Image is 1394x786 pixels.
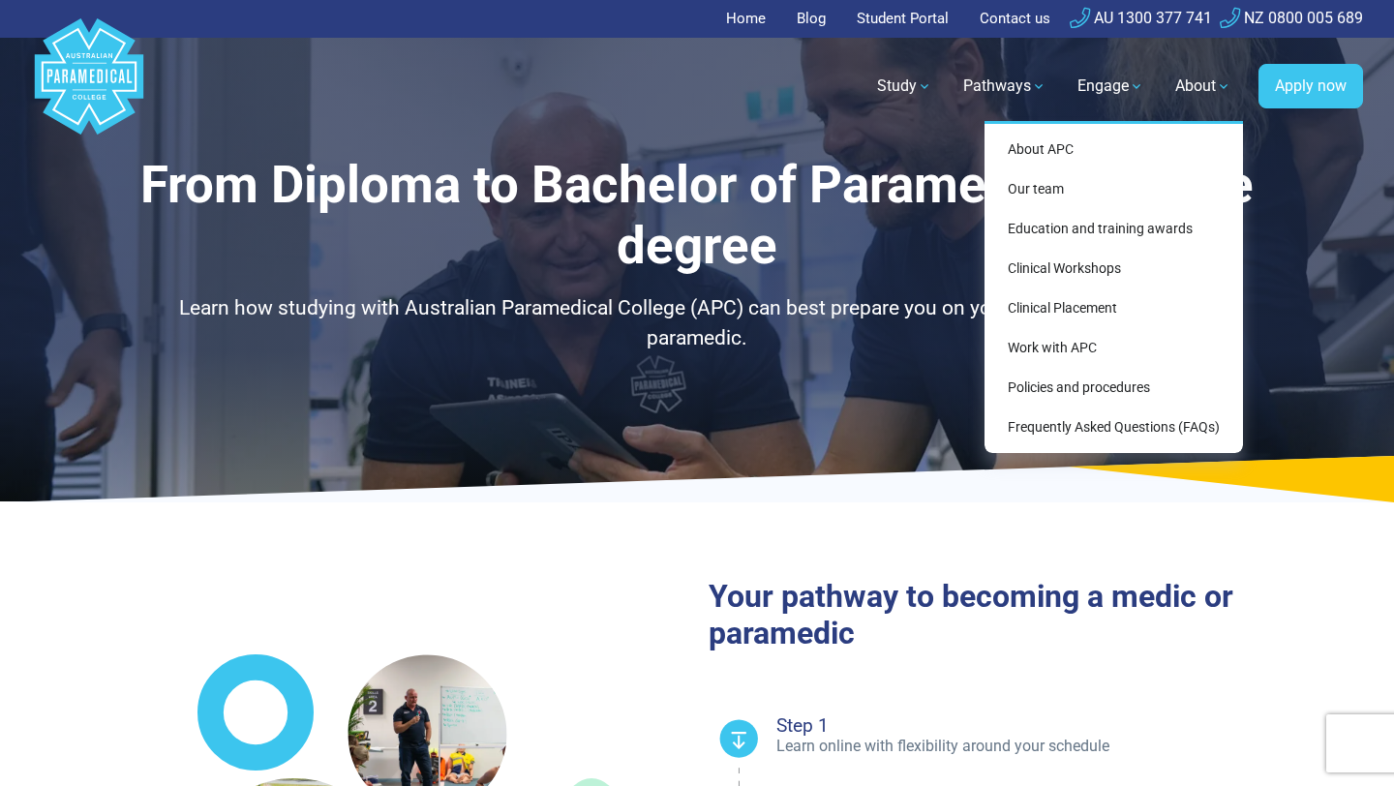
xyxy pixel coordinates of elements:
a: Education and training awards [992,211,1235,247]
a: Clinical Workshops [992,251,1235,287]
a: AU 1300 377 741 [1070,9,1212,27]
a: Engage [1066,59,1156,113]
a: Australian Paramedical College [31,38,147,136]
a: Study [865,59,944,113]
a: About [1164,59,1243,113]
h4: Step 1 [776,716,1363,735]
a: Work with APC [992,330,1235,366]
p: Learn how studying with Australian Paramedical College (APC) can best prepare you on your journey... [131,293,1263,354]
a: About APC [992,132,1235,167]
p: Learn online with flexibility around your schedule [776,736,1363,757]
a: Our team [992,171,1235,207]
a: Pathways [952,59,1058,113]
h2: Your pathway to becoming a medic or paramedic [709,578,1363,652]
a: Clinical Placement [992,290,1235,326]
a: Apply now [1258,64,1363,108]
h1: From Diploma to Bachelor of Paramedic Science degree [131,155,1263,278]
div: About [985,121,1243,453]
a: Frequently Asked Questions (FAQs) [992,409,1235,445]
a: Policies and procedures [992,370,1235,406]
a: NZ 0800 005 689 [1220,9,1363,27]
